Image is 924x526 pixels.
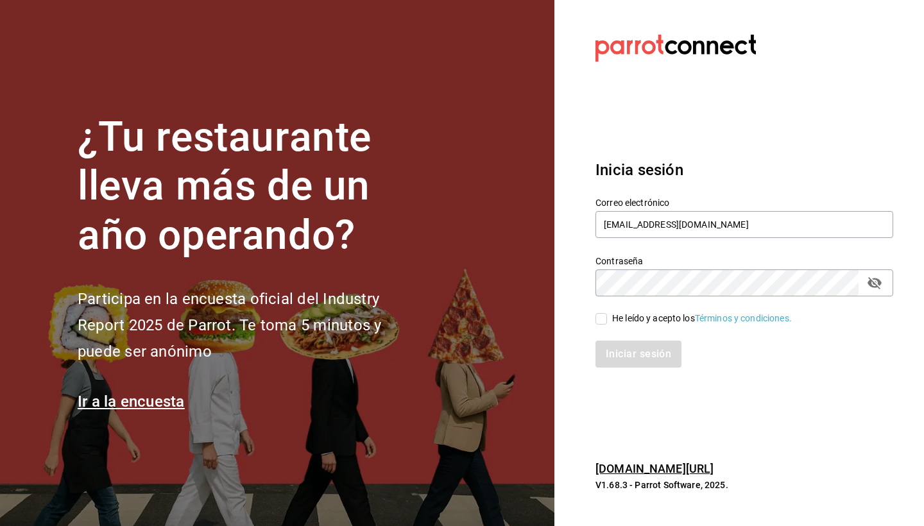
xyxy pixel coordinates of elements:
[612,312,792,325] div: He leído y acepto los
[595,198,893,207] label: Correo electrónico
[78,113,424,260] h1: ¿Tu restaurante lleva más de un año operando?
[595,256,893,265] label: Contraseña
[595,211,893,238] input: Ingresa tu correo electrónico
[595,158,893,182] h3: Inicia sesión
[695,313,792,323] a: Términos y condiciones.
[78,393,185,411] a: Ir a la encuesta
[595,462,714,475] a: [DOMAIN_NAME][URL]
[595,479,893,491] p: V1.68.3 - Parrot Software, 2025.
[78,286,424,364] h2: Participa en la encuesta oficial del Industry Report 2025 de Parrot. Te toma 5 minutos y puede se...
[864,272,886,294] button: passwordField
